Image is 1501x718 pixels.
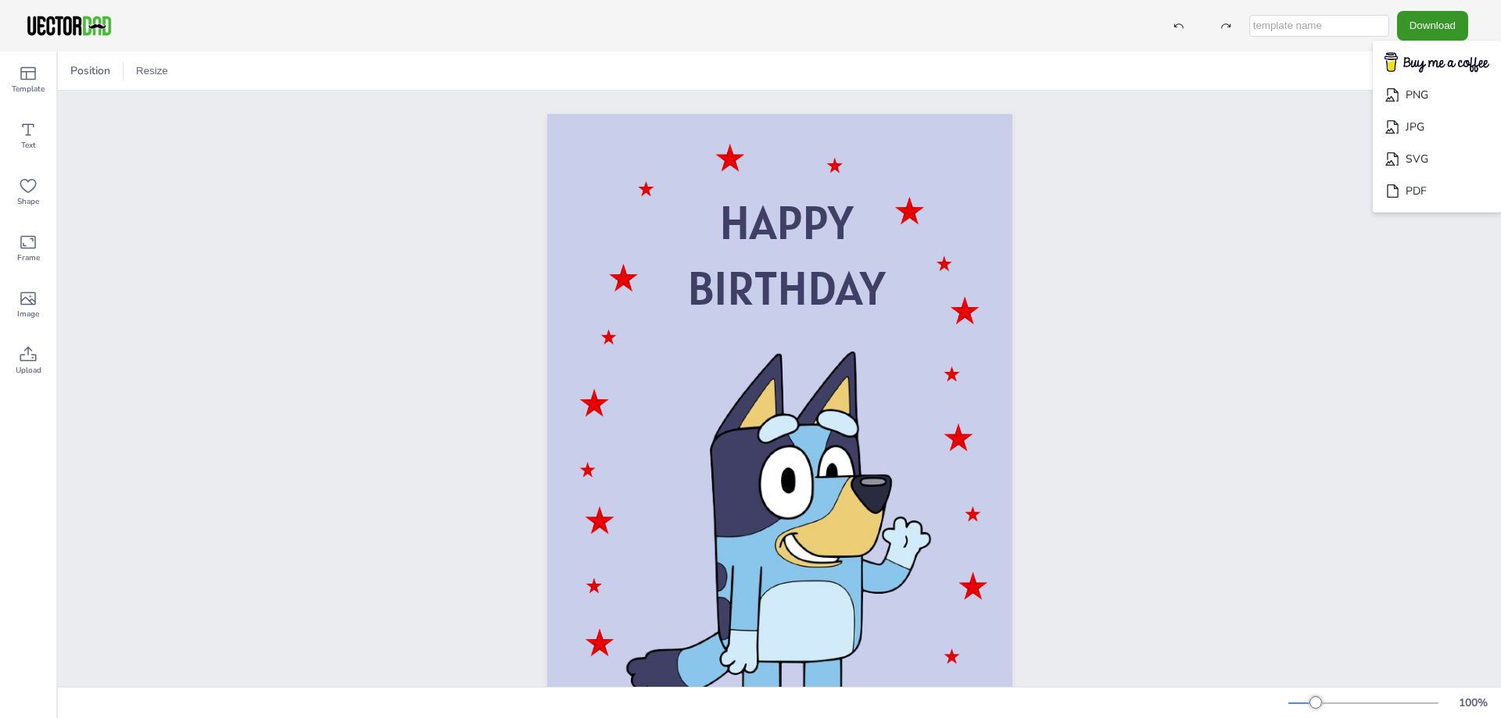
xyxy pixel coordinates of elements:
li: SVG [1373,143,1501,175]
span: Image [17,308,39,320]
span: Shape [17,195,39,208]
button: Download [1397,11,1468,40]
img: buymecoffee.png [1374,48,1499,78]
span: Upload [16,364,41,377]
span: Template [12,83,45,95]
ul: Download [1373,41,1501,213]
div: 100 % [1454,695,1492,710]
button: Resize [130,59,174,84]
input: template name [1249,15,1389,37]
span: BIRTHDAY [687,258,885,318]
img: VectorDad-1.png [25,14,113,38]
span: Text [21,139,36,152]
li: PDF [1373,175,1501,207]
span: Frame [17,252,40,264]
span: Position [67,63,113,78]
span: HAPPY [719,192,853,252]
li: JPG [1373,111,1501,143]
li: PNG [1373,79,1501,111]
